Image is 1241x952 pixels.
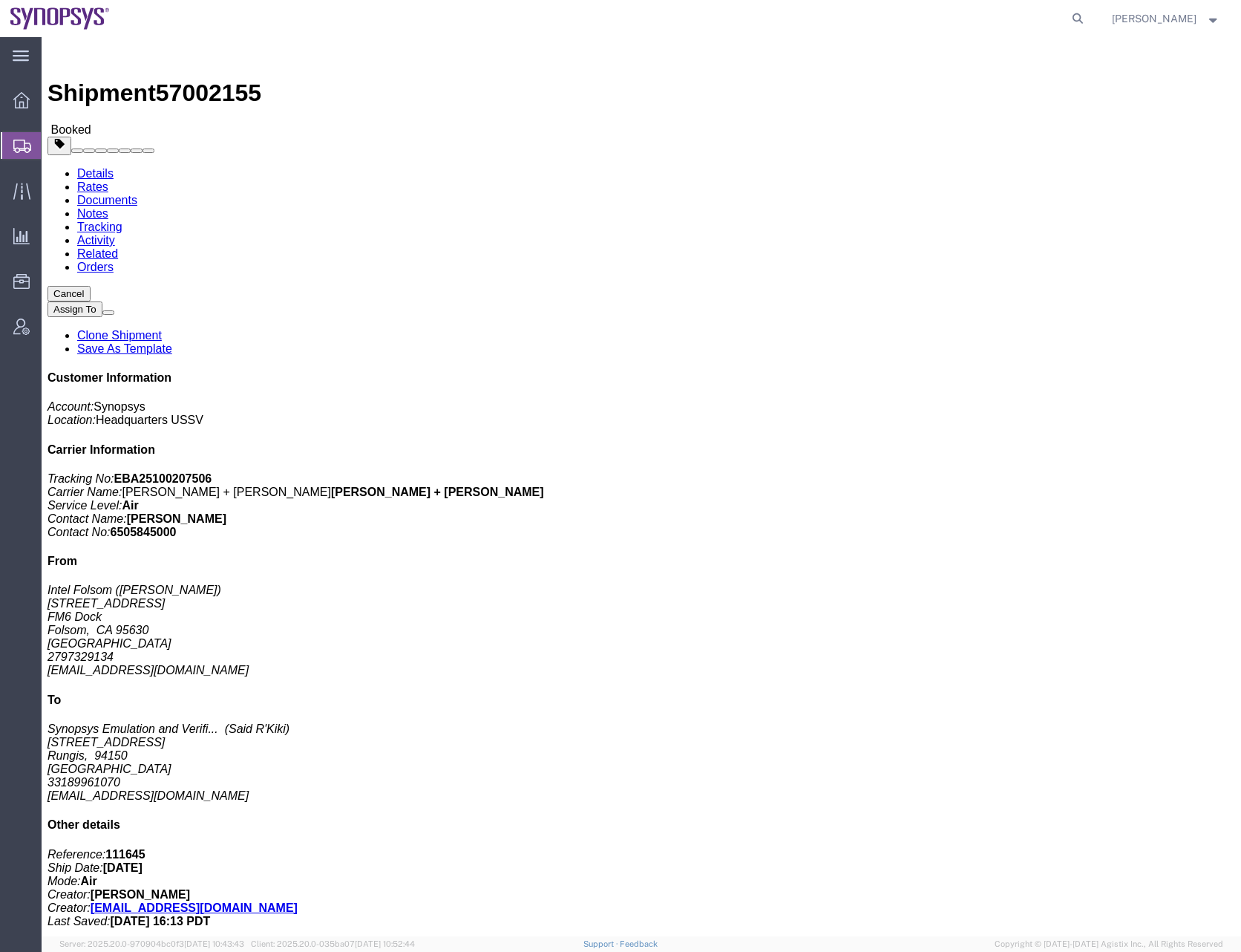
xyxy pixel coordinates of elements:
span: Copyright © [DATE]-[DATE] Agistix Inc., All Rights Reserved [995,938,1223,951]
iframe: FS Legacy Container [42,37,1241,936]
span: Rafael Chacon [1112,10,1196,27]
span: [DATE] 10:43:43 [184,939,244,948]
span: [DATE] 10:52:44 [355,939,415,948]
a: Support [583,939,620,948]
button: [PERSON_NAME] [1111,10,1221,27]
a: Feedback [620,939,658,948]
span: Server: 2025.20.0-970904bc0f3 [59,939,244,948]
span: Client: 2025.20.0-035ba07 [251,939,415,948]
img: logo [10,7,110,30]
